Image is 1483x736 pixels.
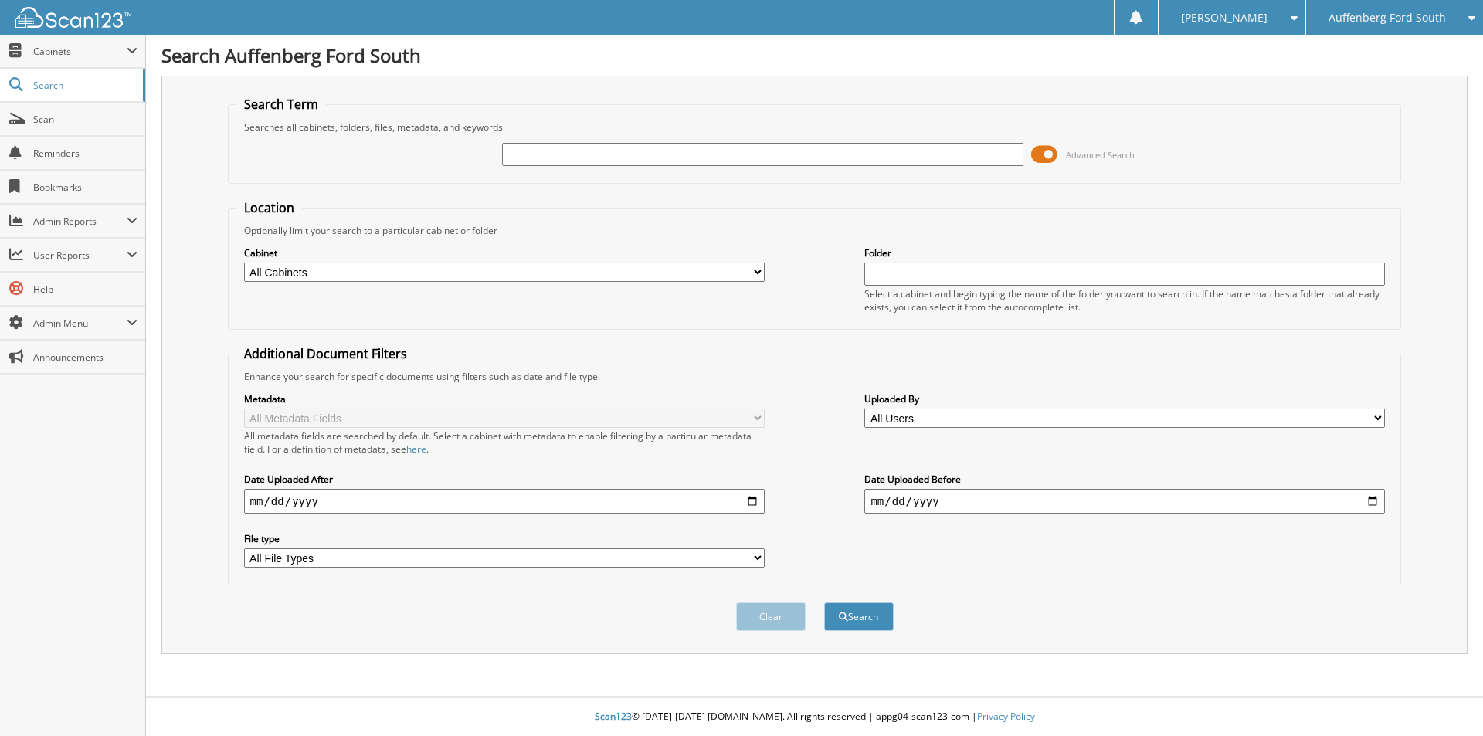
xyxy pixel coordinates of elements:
span: Bookmarks [33,181,137,194]
div: © [DATE]-[DATE] [DOMAIN_NAME]. All rights reserved | appg04-scan123-com | [146,698,1483,736]
legend: Search Term [236,96,326,113]
label: Cabinet [244,246,765,259]
div: All metadata fields are searched by default. Select a cabinet with metadata to enable filtering b... [244,429,765,456]
span: Admin Menu [33,317,127,330]
label: Folder [864,246,1385,259]
h1: Search Auffenberg Ford South [161,42,1468,68]
span: Cabinets [33,45,127,58]
span: Announcements [33,351,137,364]
input: end [864,489,1385,514]
legend: Location [236,199,302,216]
span: Auffenberg Ford South [1329,13,1446,22]
label: Metadata [244,392,765,405]
button: Clear [736,602,806,631]
div: Enhance your search for specific documents using filters such as date and file type. [236,370,1393,383]
div: Select a cabinet and begin typing the name of the folder you want to search in. If the name match... [864,287,1385,314]
div: Optionally limit your search to a particular cabinet or folder [236,224,1393,237]
button: Search [824,602,894,631]
label: Uploaded By [864,392,1385,405]
span: Scan [33,113,137,126]
span: Admin Reports [33,215,127,228]
div: Searches all cabinets, folders, files, metadata, and keywords [236,120,1393,134]
span: Search [33,79,135,92]
a: here [406,443,426,456]
span: Reminders [33,147,137,160]
span: Help [33,283,137,296]
label: Date Uploaded Before [864,473,1385,486]
legend: Additional Document Filters [236,345,415,362]
span: User Reports [33,249,127,262]
span: Scan123 [595,710,632,723]
label: File type [244,532,765,545]
img: scan123-logo-white.svg [15,7,131,28]
a: Privacy Policy [977,710,1035,723]
span: [PERSON_NAME] [1181,13,1268,22]
input: start [244,489,765,514]
label: Date Uploaded After [244,473,765,486]
span: Advanced Search [1066,149,1135,161]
